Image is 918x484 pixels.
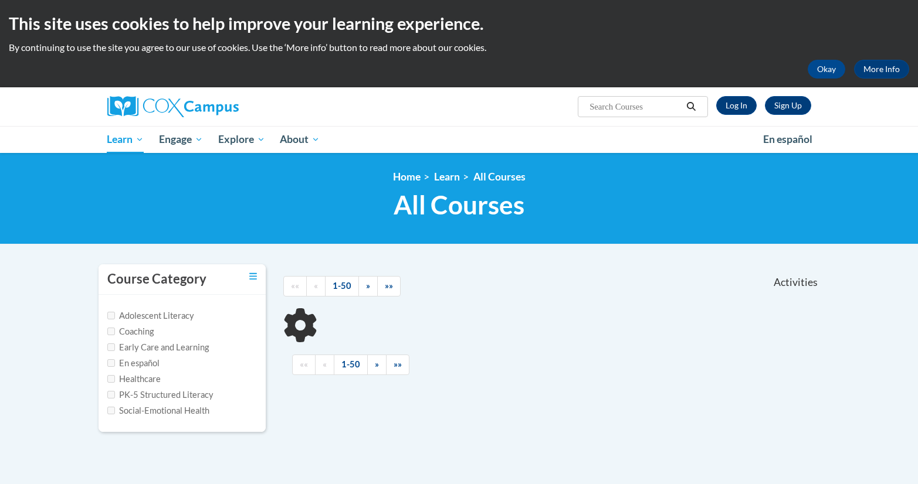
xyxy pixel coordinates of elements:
[100,126,152,153] a: Learn
[107,96,239,117] img: Cox Campus
[280,132,320,146] span: About
[107,325,154,338] label: Coaching
[763,133,812,145] span: En español
[107,343,115,351] input: Checkbox for Options
[394,359,402,369] span: »»
[291,281,299,291] span: ««
[107,357,160,370] label: En español
[385,281,393,291] span: »»
[306,276,326,296] a: Previous
[393,171,421,183] a: Home
[283,276,307,296] a: Begining
[334,355,368,375] a: 1-50
[107,388,214,401] label: PK-5 Structured Literacy
[434,171,460,183] a: Learn
[107,407,115,414] input: Checkbox for Options
[300,359,308,369] span: ««
[107,132,144,146] span: Learn
[377,276,401,296] a: End
[107,373,161,386] label: Healthcare
[394,189,524,220] span: All Courses
[249,270,257,283] a: Toggle collapse
[107,270,206,288] h3: Course Category
[107,309,194,322] label: Adolescent Literacy
[218,132,265,146] span: Explore
[367,355,387,375] a: Next
[9,12,909,35] h2: This site uses cookies to help improve your learning experience.
[366,281,370,291] span: »
[107,341,209,354] label: Early Care and Learning
[90,126,829,153] div: Main menu
[756,127,820,152] a: En español
[854,60,909,79] a: More Info
[107,359,115,367] input: Checkbox for Options
[358,276,378,296] a: Next
[211,126,273,153] a: Explore
[107,96,330,117] a: Cox Campus
[107,404,209,417] label: Social-Emotional Health
[159,132,203,146] span: Engage
[588,100,682,114] input: Search Courses
[774,276,818,289] span: Activities
[107,375,115,383] input: Checkbox for Options
[386,355,409,375] a: End
[292,355,316,375] a: Begining
[325,276,359,296] a: 1-50
[151,126,211,153] a: Engage
[375,359,379,369] span: »
[9,41,909,54] p: By continuing to use the site you agree to our use of cookies. Use the ‘More info’ button to read...
[272,126,327,153] a: About
[765,96,811,115] a: Register
[323,359,327,369] span: «
[682,100,700,114] button: Search
[107,312,115,319] input: Checkbox for Options
[107,391,115,398] input: Checkbox for Options
[314,281,318,291] span: «
[107,328,115,335] input: Checkbox for Options
[315,355,334,375] a: Previous
[473,171,526,183] a: All Courses
[716,96,757,115] a: Log In
[808,60,845,79] button: Okay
